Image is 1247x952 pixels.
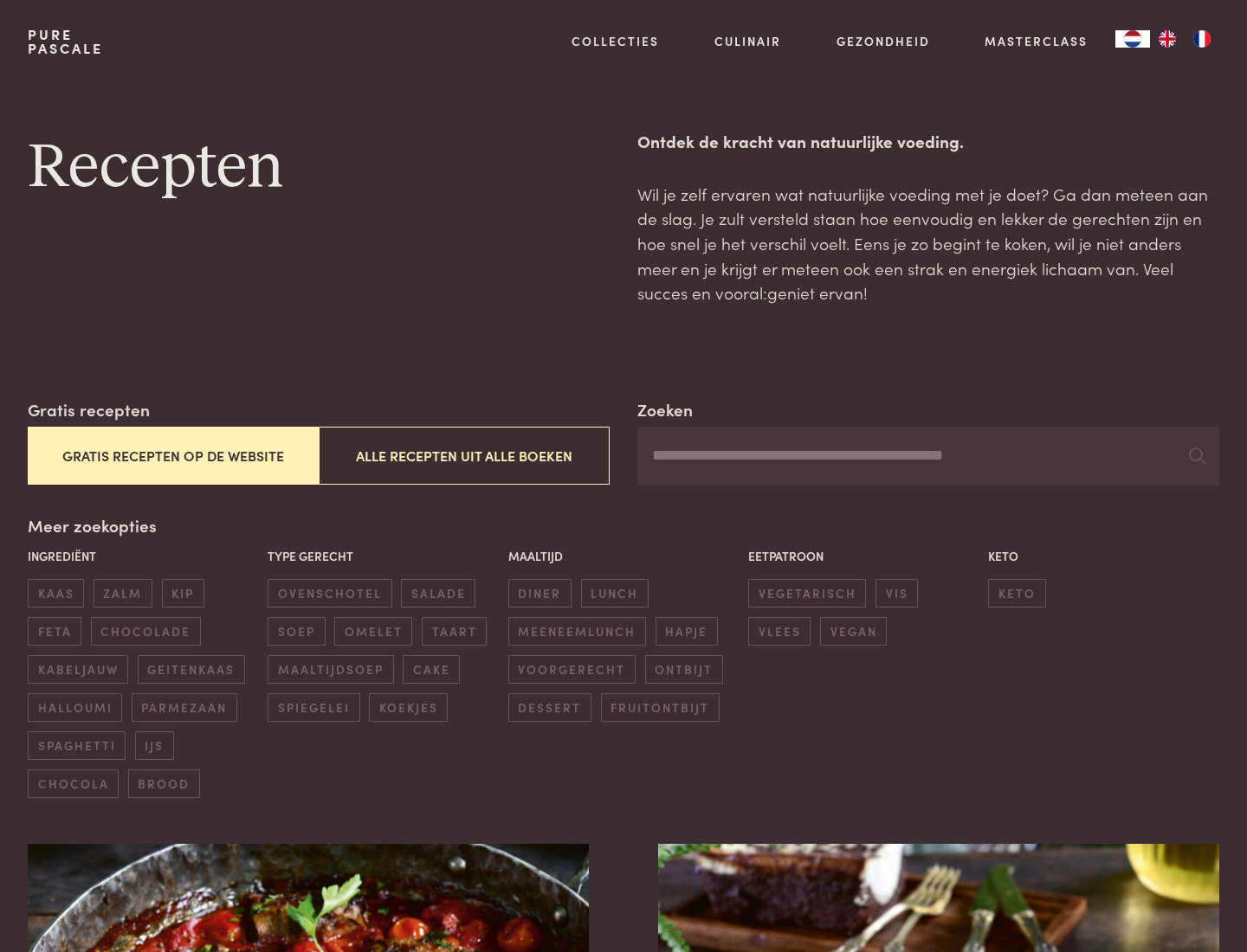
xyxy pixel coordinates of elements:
p: Type gerecht [268,547,499,565]
p: Keto [988,547,1219,565]
span: lunch [581,579,649,608]
ul: Language list [1150,30,1219,48]
span: diner [508,579,572,608]
a: FR [1185,30,1219,48]
span: chocola [28,769,119,798]
span: keto [988,579,1045,608]
span: zalm [94,579,152,608]
span: koekjes [369,693,448,722]
span: voorgerecht [508,655,636,684]
a: PurePascale [28,28,103,55]
span: hapje [656,617,718,646]
h1: Recepten [28,129,610,207]
span: spaghetti [28,731,126,760]
span: omelet [334,617,412,646]
label: Zoeken [637,397,693,422]
span: ontbijt [645,655,723,684]
p: Wil je zelf ervaren wat natuurlijke voeding met je doet? Ga dan meteen aan de slag. Je zult verst... [637,182,1219,306]
span: kaas [28,579,84,608]
span: soep [268,617,325,646]
span: parmezaan [132,693,237,722]
span: spiegelei [268,693,359,722]
span: brood [128,769,200,798]
label: Gratis recepten [28,397,150,422]
span: maaltijdsoep [268,655,393,684]
span: vlees [748,617,811,646]
a: Masterclass [985,32,1088,50]
a: EN [1150,30,1185,48]
a: Gezondheid [837,32,930,50]
span: salade [401,579,475,608]
span: meeneemlunch [508,617,646,646]
span: halloumi [28,693,122,722]
span: geitenkaas [138,655,245,684]
aside: Language selected: Nederlands [1115,30,1219,48]
span: taart [422,617,487,646]
span: ijs [135,731,174,760]
span: chocolade [91,617,201,646]
strong: Ontdek de kracht van natuurlijke voeding. [637,129,964,152]
span: fruitontbijt [601,693,720,722]
span: feta [28,617,81,646]
p: Maaltijd [508,547,740,565]
span: ovenschotel [268,579,391,608]
span: vegetarisch [748,579,866,608]
span: cake [403,655,460,684]
div: Language [1115,30,1150,48]
span: kabeljauw [28,655,128,684]
a: NL [1115,30,1150,48]
span: vegan [820,617,887,646]
button: Gratis recepten op de website [28,427,319,485]
button: Alle recepten uit alle boeken [319,427,610,485]
span: vis [875,579,918,608]
a: Culinair [714,32,781,50]
span: dessert [508,693,591,722]
span: kip [162,579,204,608]
a: Collecties [572,32,659,50]
p: Eetpatroon [748,547,979,565]
p: Ingrediënt [28,547,259,565]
